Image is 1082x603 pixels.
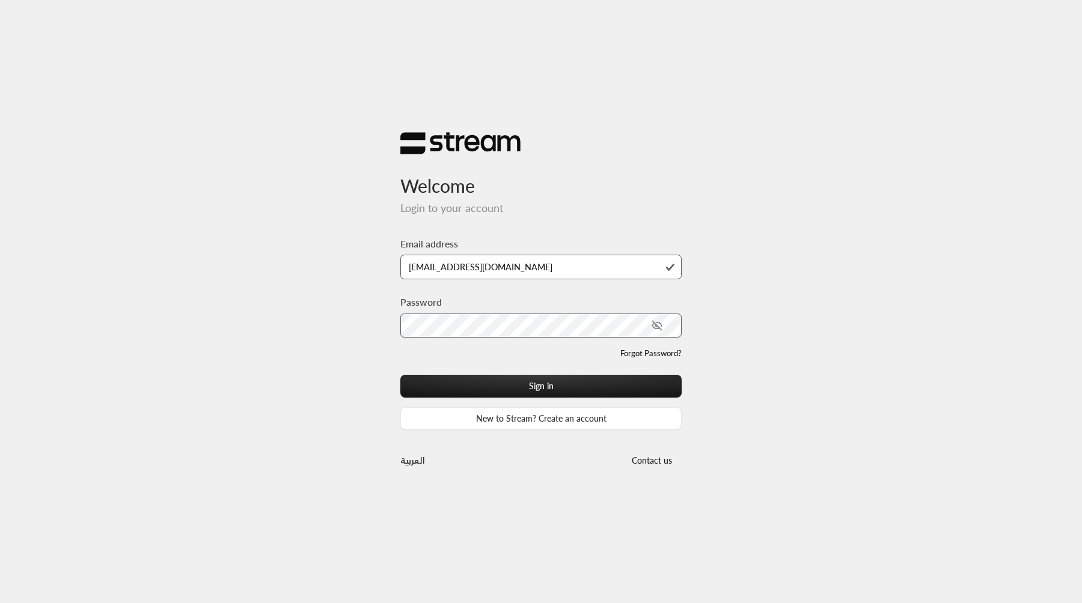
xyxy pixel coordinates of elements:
button: Sign in [400,375,682,397]
a: Forgot Password? [620,348,682,360]
a: Contact us [622,455,682,465]
input: Type your email here [400,255,682,279]
h5: Login to your account [400,202,682,215]
label: Email address [400,237,458,251]
img: Stream Logo [400,132,521,155]
button: toggle password visibility [647,315,667,336]
a: العربية [400,449,425,471]
a: New to Stream? Create an account [400,407,682,429]
button: Contact us [622,449,682,471]
h3: Welcome [400,155,682,196]
label: Password [400,295,442,309]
